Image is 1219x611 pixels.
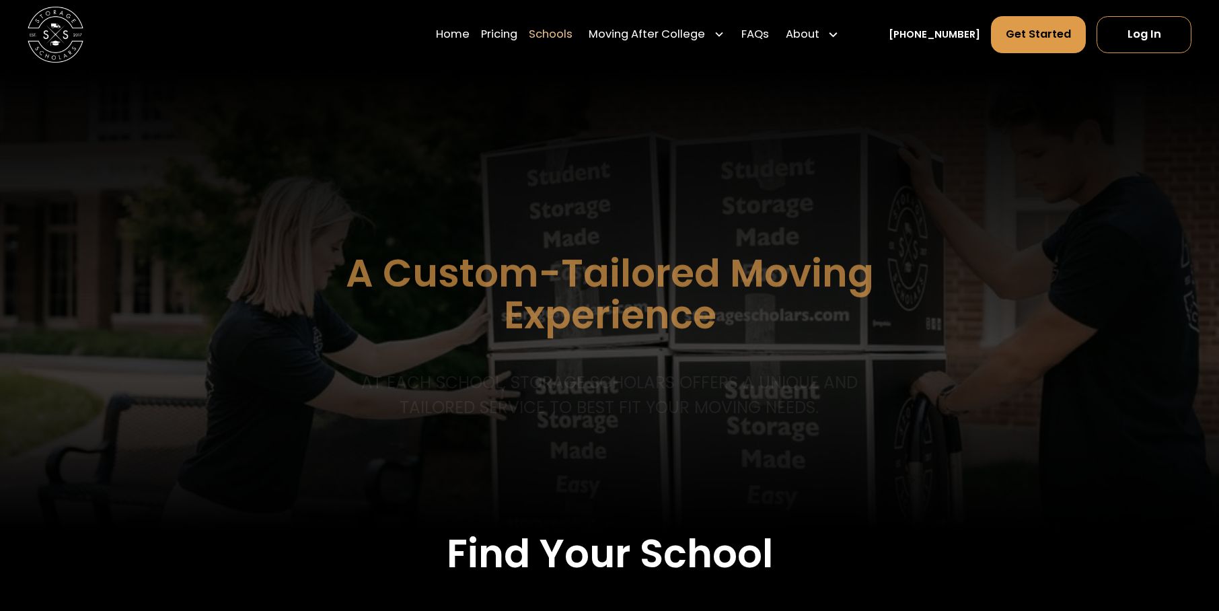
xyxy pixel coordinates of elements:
[28,7,83,63] img: Storage Scholars main logo
[110,530,1110,577] h2: Find Your School
[741,15,769,55] a: FAQs
[276,252,943,336] h1: A Custom-Tailored Moving Experience
[1097,16,1191,54] a: Log In
[583,15,730,55] div: Moving After College
[481,15,517,55] a: Pricing
[436,15,470,55] a: Home
[780,15,844,55] div: About
[356,370,862,420] p: At each school, storage scholars offers a unique and tailored service to best fit your Moving needs.
[589,26,705,43] div: Moving After College
[991,16,1085,54] a: Get Started
[786,26,819,43] div: About
[889,28,980,42] a: [PHONE_NUMBER]
[529,15,572,55] a: Schools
